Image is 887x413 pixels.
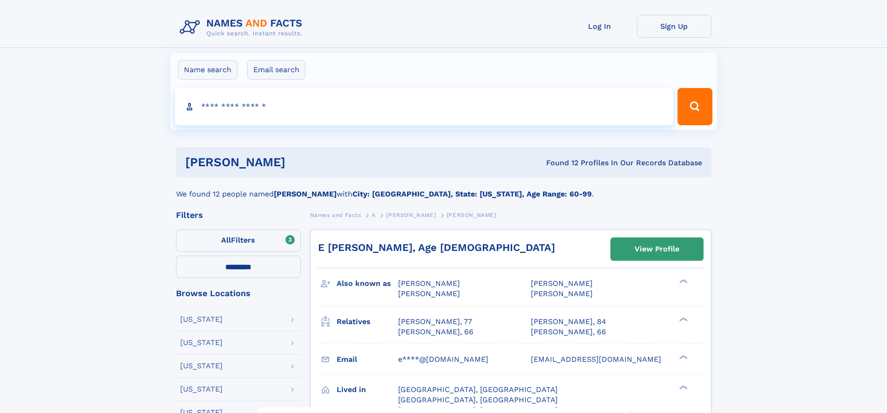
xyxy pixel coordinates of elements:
[398,279,460,288] span: [PERSON_NAME]
[531,289,593,298] span: [PERSON_NAME]
[398,317,472,327] a: [PERSON_NAME], 77
[398,385,558,394] span: [GEOGRAPHIC_DATA], [GEOGRAPHIC_DATA]
[635,238,679,260] div: View Profile
[176,230,301,252] label: Filters
[180,386,223,393] div: [US_STATE]
[337,276,398,291] h3: Also known as
[180,316,223,323] div: [US_STATE]
[677,316,688,322] div: ❯
[352,190,592,198] b: City: [GEOGRAPHIC_DATA], State: [US_STATE], Age Range: 60-99
[677,384,688,390] div: ❯
[677,278,688,284] div: ❯
[398,289,460,298] span: [PERSON_NAME]
[372,209,376,221] a: A
[337,352,398,367] h3: Email
[531,355,661,364] span: [EMAIL_ADDRESS][DOMAIN_NAME]
[176,211,301,219] div: Filters
[318,242,555,253] a: E [PERSON_NAME], Age [DEMOGRAPHIC_DATA]
[531,317,606,327] a: [PERSON_NAME], 84
[416,158,702,168] div: Found 12 Profiles In Our Records Database
[337,314,398,330] h3: Relatives
[531,279,593,288] span: [PERSON_NAME]
[562,15,637,38] a: Log In
[247,60,305,80] label: Email search
[178,60,237,80] label: Name search
[310,209,361,221] a: Names and Facts
[180,339,223,346] div: [US_STATE]
[398,395,558,404] span: [GEOGRAPHIC_DATA], [GEOGRAPHIC_DATA]
[398,327,474,337] a: [PERSON_NAME], 66
[447,212,496,218] span: [PERSON_NAME]
[176,15,310,40] img: Logo Names and Facts
[386,209,436,221] a: [PERSON_NAME]
[637,15,711,38] a: Sign Up
[176,289,301,298] div: Browse Locations
[611,238,703,260] a: View Profile
[677,88,712,125] button: Search Button
[180,362,223,370] div: [US_STATE]
[531,327,606,337] a: [PERSON_NAME], 66
[176,177,711,200] div: We found 12 people named with .
[274,190,337,198] b: [PERSON_NAME]
[372,212,376,218] span: A
[221,236,231,244] span: All
[677,354,688,360] div: ❯
[175,88,674,125] input: search input
[386,212,436,218] span: [PERSON_NAME]
[185,156,416,168] h1: [PERSON_NAME]
[337,382,398,398] h3: Lived in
